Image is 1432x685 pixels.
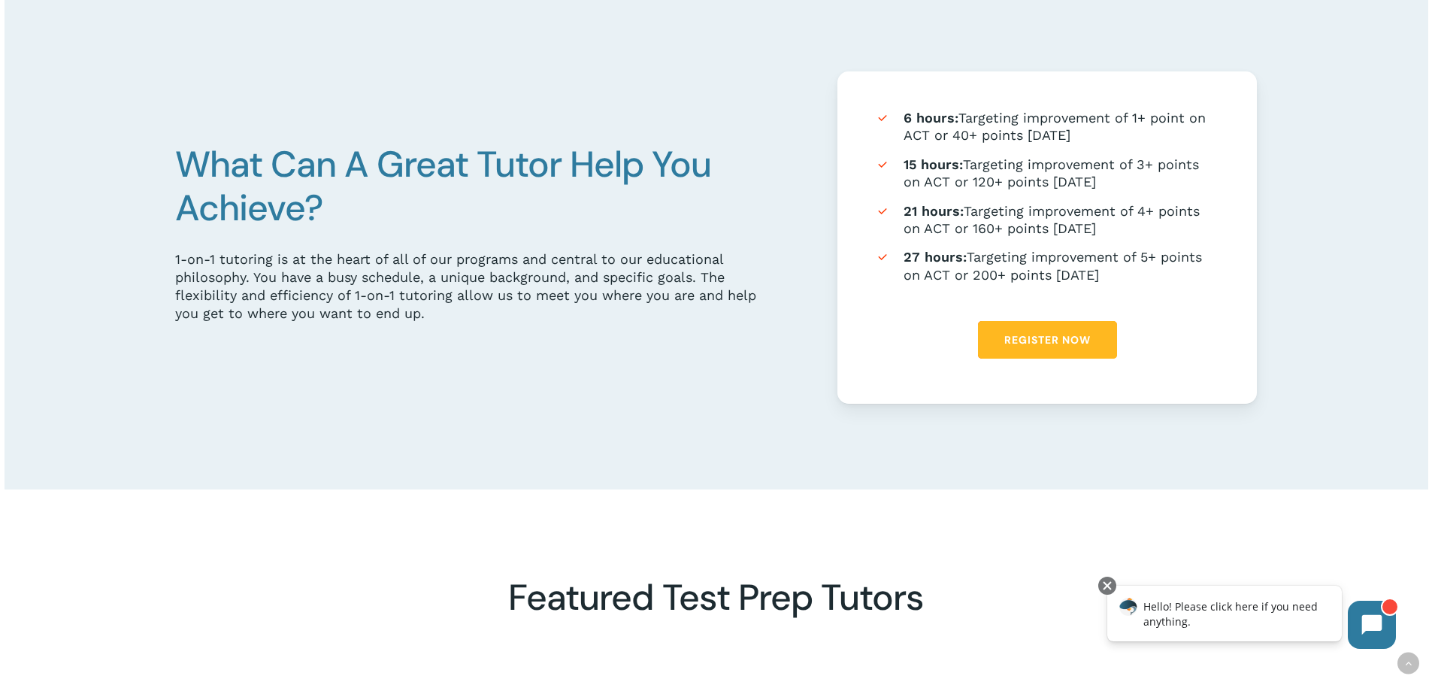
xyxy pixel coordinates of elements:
[359,576,1073,620] h2: Featured Test Prep Tutors
[904,249,967,265] strong: 27 hours:
[875,248,1220,283] li: Targeting improvement of 5+ points on ACT or 200+ points [DATE]
[175,141,711,232] span: What Can A Great Tutor Help You Achieve?
[875,156,1220,191] li: Targeting improvement of 3+ points on ACT or 120+ points [DATE]
[978,321,1117,359] a: Register Now
[1004,332,1091,347] span: Register Now
[875,109,1220,144] li: Targeting improvement of 1+ point on ACT or 40+ points [DATE]
[1091,574,1411,664] iframe: Chatbot
[904,156,963,172] strong: 15 hours:
[875,202,1220,238] li: Targeting improvement of 4+ points on ACT or 160+ points [DATE]
[175,250,768,323] div: 1-on-1 tutoring is at the heart of all of our programs and central to our educational philosophy....
[904,203,964,219] strong: 21 hours:
[904,110,958,126] strong: 6 hours:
